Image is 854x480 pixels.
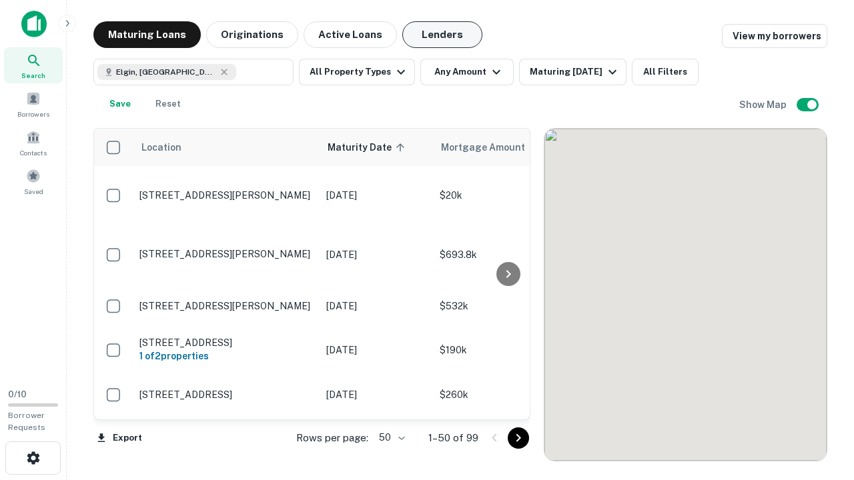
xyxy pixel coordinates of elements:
[632,59,699,85] button: All Filters
[17,109,49,119] span: Borrowers
[20,147,47,158] span: Contacts
[326,299,426,313] p: [DATE]
[440,343,573,357] p: $190k
[304,21,397,48] button: Active Loans
[440,247,573,262] p: $693.8k
[433,129,580,166] th: Mortgage Amount
[440,188,573,203] p: $20k
[787,373,854,437] iframe: Chat Widget
[4,163,63,199] a: Saved
[139,300,313,312] p: [STREET_ADDRESS][PERSON_NAME]
[8,389,27,399] span: 0 / 10
[328,139,409,155] span: Maturity Date
[326,387,426,402] p: [DATE]
[4,47,63,83] a: Search
[296,430,368,446] p: Rows per page:
[147,91,189,117] button: Reset
[141,139,181,155] span: Location
[420,59,514,85] button: Any Amount
[441,139,542,155] span: Mortgage Amount
[326,188,426,203] p: [DATE]
[722,24,827,48] a: View my borrowers
[544,129,827,461] div: 0 0
[326,343,426,357] p: [DATE]
[133,129,320,166] th: Location
[402,21,482,48] button: Lenders
[739,97,789,112] h6: Show Map
[4,86,63,122] a: Borrowers
[21,70,45,81] span: Search
[21,11,47,37] img: capitalize-icon.png
[93,21,201,48] button: Maturing Loans
[299,59,415,85] button: All Property Types
[139,389,313,401] p: [STREET_ADDRESS]
[440,299,573,313] p: $532k
[440,387,573,402] p: $260k
[24,186,43,197] span: Saved
[428,430,478,446] p: 1–50 of 99
[139,337,313,349] p: [STREET_ADDRESS]
[4,125,63,161] a: Contacts
[139,189,313,201] p: [STREET_ADDRESS][PERSON_NAME]
[93,428,145,448] button: Export
[374,428,407,447] div: 50
[139,349,313,363] h6: 1 of 2 properties
[8,411,45,432] span: Borrower Requests
[519,59,626,85] button: Maturing [DATE]
[116,66,216,78] span: Elgin, [GEOGRAPHIC_DATA], [GEOGRAPHIC_DATA]
[508,427,529,449] button: Go to next page
[320,129,433,166] th: Maturity Date
[326,247,426,262] p: [DATE]
[530,64,620,80] div: Maturing [DATE]
[206,21,298,48] button: Originations
[99,91,141,117] button: Save your search to get updates of matches that match your search criteria.
[139,248,313,260] p: [STREET_ADDRESS][PERSON_NAME]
